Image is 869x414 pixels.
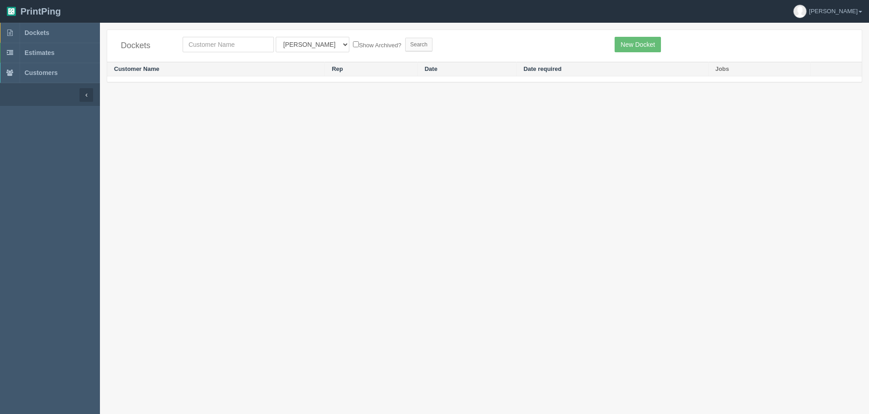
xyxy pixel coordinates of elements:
[794,5,806,18] img: avatar_default-7531ab5dedf162e01f1e0bb0964e6a185e93c5c22dfe317fb01d7f8cd2b1632c.jpg
[25,49,55,56] span: Estimates
[425,65,437,72] a: Date
[183,37,274,52] input: Customer Name
[114,65,159,72] a: Customer Name
[121,41,169,50] h4: Dockets
[25,69,58,76] span: Customers
[353,41,359,47] input: Show Archived?
[523,65,561,72] a: Date required
[332,65,343,72] a: Rep
[708,62,811,76] th: Jobs
[615,37,660,52] a: New Docket
[353,40,401,50] label: Show Archived?
[7,7,16,16] img: logo-3e63b451c926e2ac314895c53de4908e5d424f24456219fb08d385ab2e579770.png
[405,38,432,51] input: Search
[25,29,49,36] span: Dockets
